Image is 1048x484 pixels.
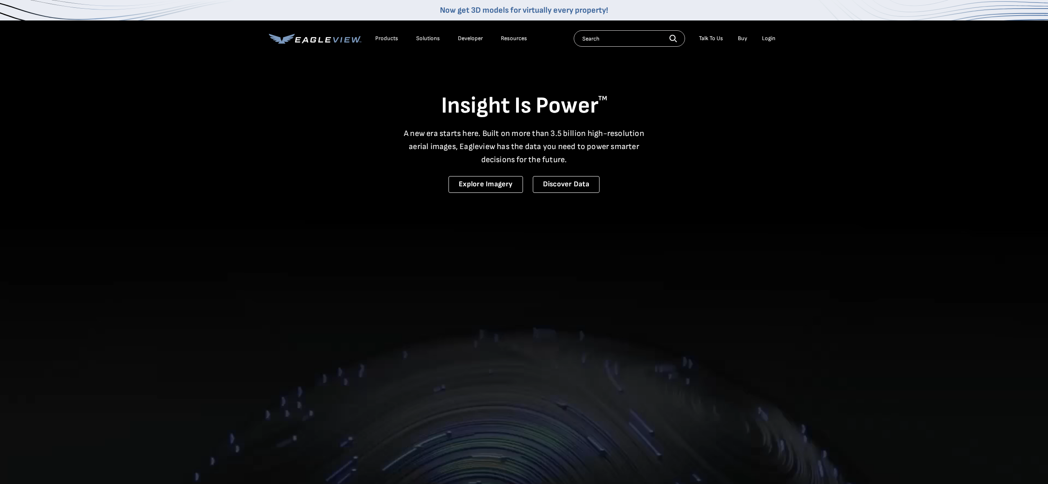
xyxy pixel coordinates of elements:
a: Buy [738,35,747,42]
a: Developer [458,35,483,42]
a: Now get 3D models for virtually every property! [440,5,608,15]
a: Explore Imagery [448,176,523,193]
sup: TM [598,95,607,102]
div: Products [375,35,398,42]
div: Talk To Us [699,35,723,42]
input: Search [574,30,685,47]
div: Login [762,35,775,42]
h1: Insight Is Power [269,92,780,120]
div: Resources [501,35,527,42]
div: Solutions [416,35,440,42]
p: A new era starts here. Built on more than 3.5 billion high-resolution aerial images, Eagleview ha... [399,127,649,166]
a: Discover Data [533,176,600,193]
